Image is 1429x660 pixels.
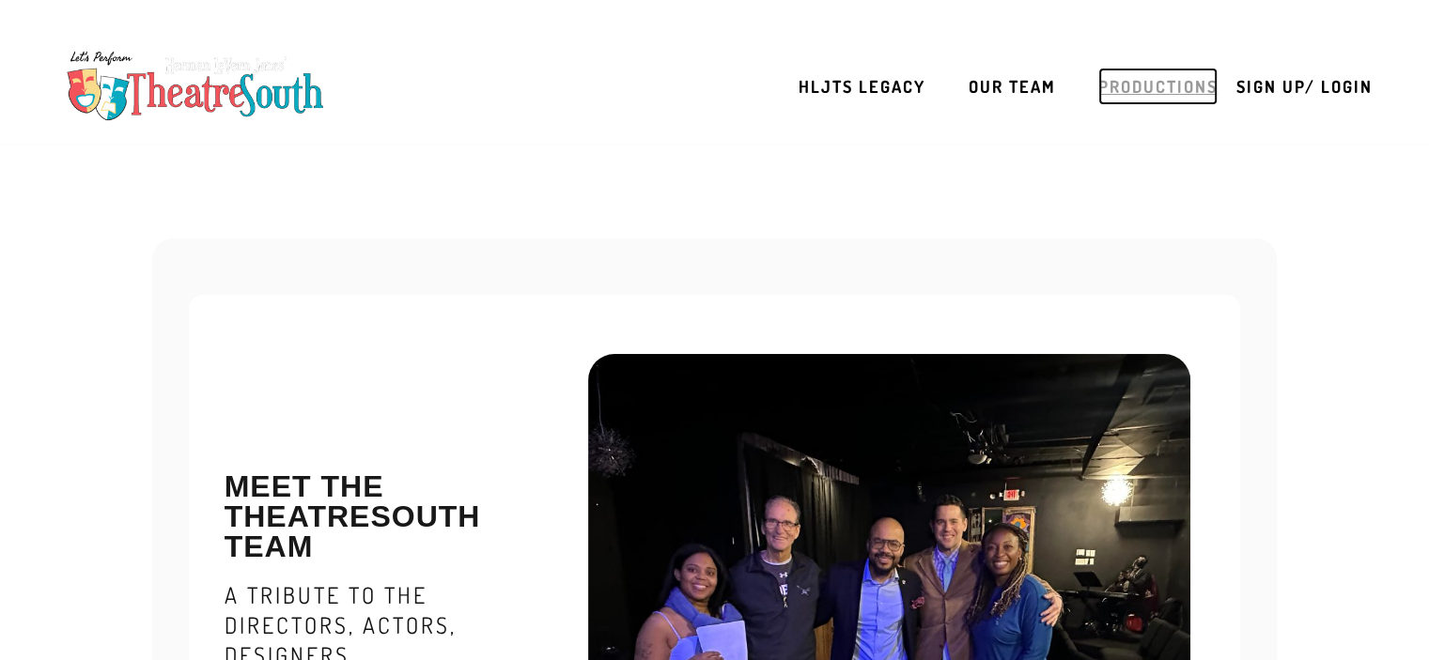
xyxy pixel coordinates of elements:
a: Productions [1098,68,1218,105]
a: Our Team [969,68,1056,105]
a: HLJTS Legacy [799,68,925,105]
a: Sign up/ Login [1236,68,1373,105]
img: TheatreSouth [56,42,334,130]
h1: Meet the TheatreSouth Team [225,471,510,561]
